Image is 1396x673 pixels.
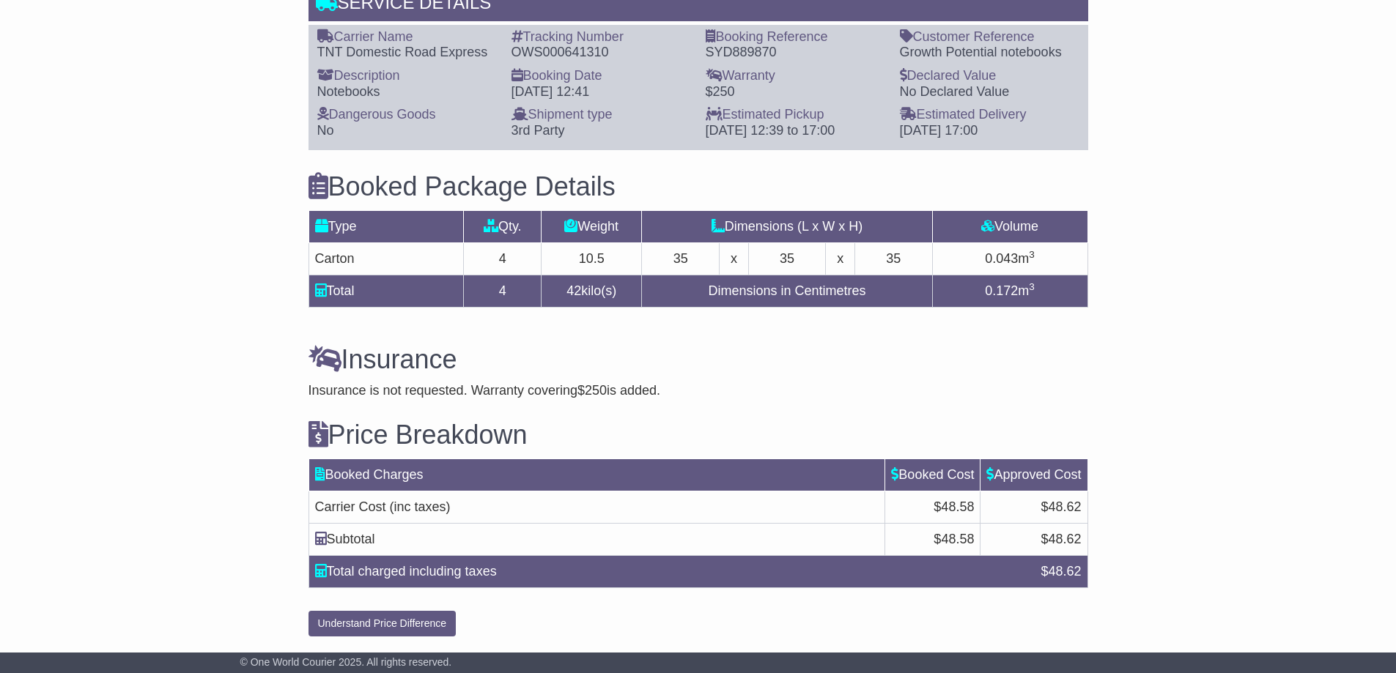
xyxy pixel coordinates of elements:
td: Dimensions in Centimetres [642,275,932,308]
div: [DATE] 17:00 [900,123,1079,139]
div: Booking Reference [706,29,885,45]
span: 48.58 [941,532,974,546]
td: Weight [542,211,642,243]
button: Understand Price Difference [309,611,457,636]
td: 35 [854,243,932,275]
td: Qty. [464,211,542,243]
div: Carrier Name [317,29,497,45]
td: 4 [464,275,542,308]
td: $ [980,523,1087,555]
td: Approved Cost [980,458,1087,491]
div: Growth Potential notebooks [900,45,1079,61]
span: 0.043 [985,251,1018,266]
span: $48.58 [934,499,974,514]
h3: Insurance [309,345,1088,374]
td: Booked Cost [885,458,980,491]
td: Total [309,275,464,308]
div: Declared Value [900,68,1079,84]
div: Total charged including taxes [308,562,1034,581]
div: OWS000641310 [512,45,691,61]
div: Dangerous Goods [317,107,497,123]
div: Estimated Pickup [706,107,885,123]
div: Warranty [706,68,885,84]
sup: 3 [1029,249,1035,260]
td: m [932,275,1087,308]
div: Shipment type [512,107,691,123]
h3: Booked Package Details [309,172,1088,201]
td: kilo(s) [542,275,642,308]
td: Subtotal [309,523,885,555]
div: $ [1033,562,1088,581]
h3: Price Breakdown [309,420,1088,450]
sup: 3 [1029,281,1035,292]
span: $48.62 [1041,499,1081,514]
span: $250 [577,383,607,398]
div: Description [317,68,497,84]
span: 42 [566,283,581,298]
td: Booked Charges [309,458,885,491]
div: [DATE] 12:39 to 17:00 [706,123,885,139]
span: 0.172 [985,283,1018,298]
td: 35 [642,243,720,275]
span: © One World Courier 2025. All rights reserved. [240,656,452,668]
td: 35 [748,243,826,275]
div: Estimated Delivery [900,107,1079,123]
div: $250 [706,84,885,100]
div: TNT Domestic Road Express [317,45,497,61]
div: No Declared Value [900,84,1079,100]
td: Volume [932,211,1087,243]
span: Carrier Cost [315,499,386,514]
td: 10.5 [542,243,642,275]
td: Dimensions (L x W x H) [642,211,932,243]
td: $ [885,523,980,555]
div: Notebooks [317,84,497,100]
td: 4 [464,243,542,275]
div: Booking Date [512,68,691,84]
div: Customer Reference [900,29,1079,45]
span: 3rd Party [512,123,565,138]
span: No [317,123,334,138]
td: Type [309,211,464,243]
div: Insurance is not requested. Warranty covering is added. [309,383,1088,399]
span: (inc taxes) [390,499,451,514]
td: x [826,243,854,275]
td: m [932,243,1087,275]
div: [DATE] 12:41 [512,84,691,100]
span: 48.62 [1048,564,1081,579]
div: SYD889870 [706,45,885,61]
td: Carton [309,243,464,275]
td: x [720,243,748,275]
span: 48.62 [1048,532,1081,546]
div: Tracking Number [512,29,691,45]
